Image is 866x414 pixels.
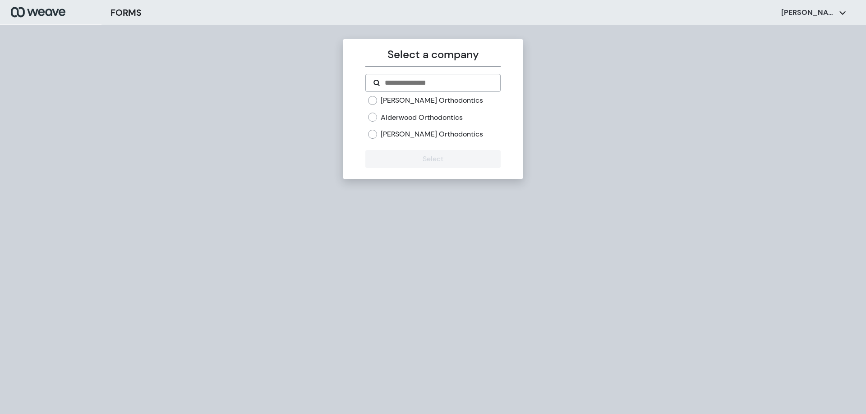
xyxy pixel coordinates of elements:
button: Select [365,150,500,168]
p: Select a company [365,46,500,63]
p: [PERSON_NAME] [781,8,835,18]
label: [PERSON_NAME] Orthodontics [381,96,483,105]
h3: FORMS [111,6,142,19]
label: [PERSON_NAME] Orthodontics [381,129,483,139]
label: Alderwood Orthodontics [381,113,463,123]
input: Search [384,77,493,88]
